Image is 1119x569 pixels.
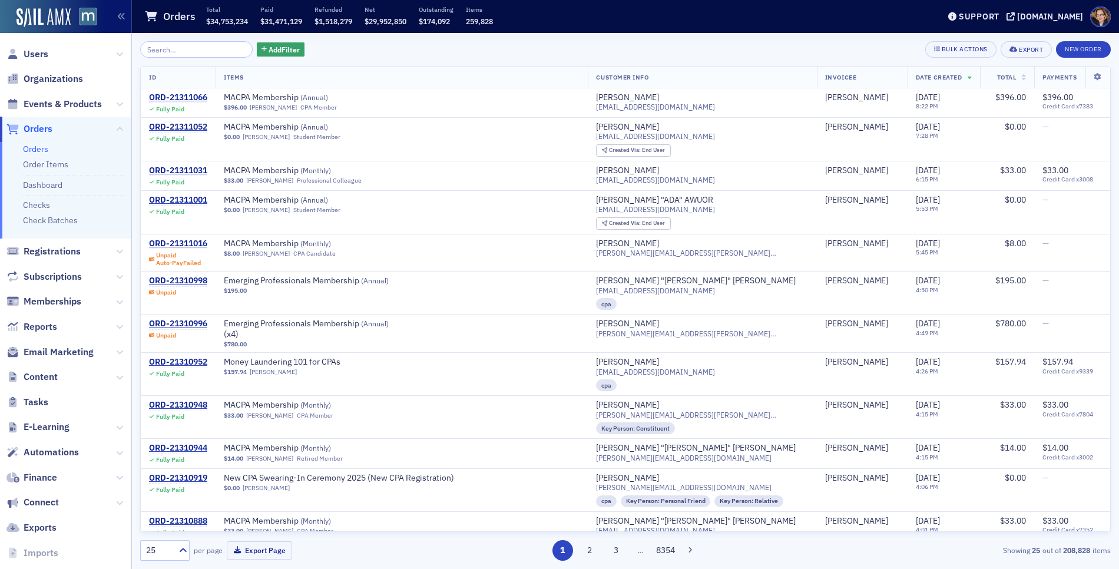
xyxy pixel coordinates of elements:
span: Created Via : [609,219,642,227]
div: ORD-21310952 [149,357,207,368]
span: ( Annual ) [361,276,389,285]
a: Users [6,48,48,61]
a: ORD-21310888 [149,516,207,527]
span: $33.00 [1000,399,1026,410]
div: ORD-21311016 [149,239,207,249]
div: [PERSON_NAME] [596,357,659,368]
span: $396.00 [224,104,247,111]
span: Subscriptions [24,270,82,283]
a: MACPA Membership (Annual) [224,122,372,133]
time: 4:49 PM [916,329,938,337]
a: [PERSON_NAME] [243,250,290,257]
a: MACPA Membership (Monthly) [224,516,372,527]
time: 5:45 PM [916,248,938,256]
span: Credit Card x3008 [1042,176,1102,183]
div: Export [1019,47,1043,53]
div: cpa [596,298,617,310]
button: Export Page [227,541,292,560]
span: ( Monthly ) [300,516,331,525]
a: New Order [1056,43,1111,54]
span: — [1042,121,1049,132]
a: [PERSON_NAME] [825,239,888,249]
div: [PERSON_NAME] [596,92,659,103]
span: Frank Summers [825,443,899,454]
a: [PERSON_NAME] [825,357,888,368]
a: Order Items [23,159,68,170]
span: [EMAIL_ADDRESS][DOMAIN_NAME] [596,205,715,214]
div: [PERSON_NAME] [596,400,659,411]
a: ORD-21310948 [149,400,207,411]
div: [PERSON_NAME] [825,473,888,484]
div: [PERSON_NAME] [596,239,659,249]
a: [PERSON_NAME] [246,455,293,462]
time: 8:22 PM [916,102,938,110]
span: E-Learning [24,421,69,434]
div: Key Person: Constituent [596,422,675,434]
div: Unpaid [156,252,201,267]
a: [PERSON_NAME] [246,177,293,184]
span: $157.94 [995,356,1026,367]
div: Student Member [293,206,340,214]
span: [PERSON_NAME][EMAIL_ADDRESS][DOMAIN_NAME] [596,454,772,462]
span: Tasks [24,396,48,409]
a: Registrations [6,245,81,258]
span: — [1042,318,1049,329]
div: [PERSON_NAME] [825,166,888,176]
span: ID [149,73,156,81]
button: 2 [579,540,600,561]
span: Organizations [24,72,83,85]
a: [PERSON_NAME] "[PERSON_NAME]" [PERSON_NAME] [596,516,796,527]
a: Email Marketing [6,346,94,359]
span: Email Marketing [24,346,94,359]
span: — [1042,238,1049,249]
button: 8354 [655,540,676,561]
div: ORD-21311052 [149,122,207,133]
span: Profile [1090,6,1111,27]
a: [PERSON_NAME] [250,104,297,111]
a: [PERSON_NAME] [825,400,888,411]
span: MACPA Membership [224,400,372,411]
span: [EMAIL_ADDRESS][DOMAIN_NAME] [596,102,715,111]
span: Add Filter [269,44,300,55]
img: SailAMX [16,8,71,27]
time: 4:15 PM [916,410,938,418]
span: [DATE] [916,275,940,286]
span: $780.00 [224,340,247,348]
span: ( Annual ) [300,122,328,131]
time: 5:53 PM [916,204,938,213]
a: [PERSON_NAME] [243,133,290,141]
div: [PERSON_NAME] "ADA" AWUOR [596,195,713,206]
span: Customer Info [596,73,648,81]
div: Fully Paid [156,208,184,216]
a: [PERSON_NAME] [596,166,659,176]
span: Automations [24,446,79,459]
span: [DATE] [916,165,940,176]
span: Created Via : [609,146,642,154]
div: Fully Paid [156,178,184,186]
span: 259,828 [466,16,493,26]
span: $8.00 [224,250,240,257]
time: 6:15 PM [916,175,938,183]
span: Connect [24,496,59,509]
span: $0.00 [224,206,240,214]
div: Unpaid [156,332,176,339]
span: Invoicee [825,73,856,81]
div: cpa [596,379,617,391]
span: ( Annual ) [300,92,328,102]
span: $0.00 [1005,121,1026,132]
span: Emerging Professionals Membership [224,276,389,286]
div: ORD-21310996 [149,319,207,329]
a: Content [6,370,58,383]
span: $14.00 [1042,442,1068,453]
a: Exports [6,521,57,534]
span: Credit Card x3002 [1042,454,1102,461]
a: [PERSON_NAME] [596,473,659,484]
a: Imports [6,547,58,560]
span: [EMAIL_ADDRESS][DOMAIN_NAME] [596,132,715,141]
p: Total [206,5,248,14]
span: [DATE] [916,356,940,367]
span: Imports [24,547,58,560]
